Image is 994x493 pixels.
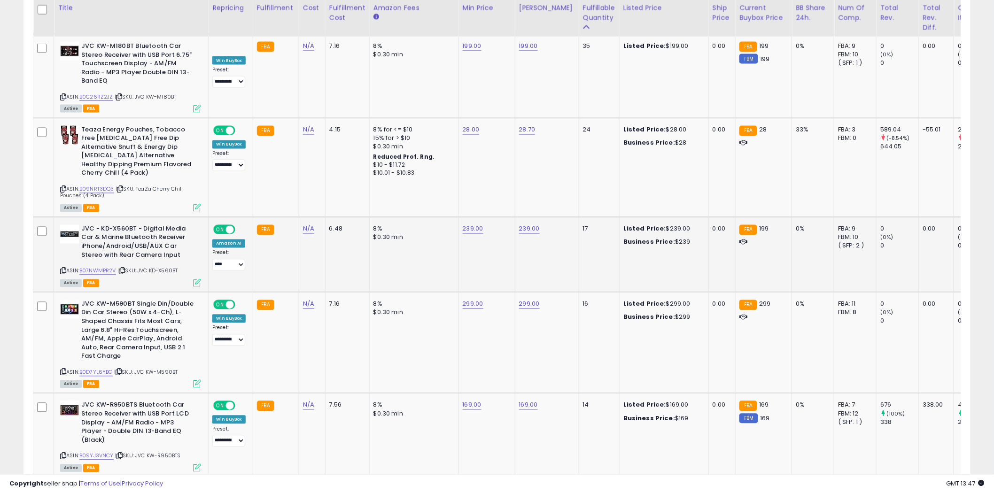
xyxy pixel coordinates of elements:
[114,369,178,376] span: | SKU: JVC KW-M590BT
[739,414,758,424] small: FBM
[60,279,82,287] span: All listings currently available for purchase on Amazon
[958,234,971,241] small: (0%)
[463,3,511,13] div: Min Price
[212,416,246,424] div: Win BuyBox
[880,418,918,427] div: 338
[623,238,675,246] b: Business Price:
[79,185,114,193] a: B09NRT3DQ3
[713,126,728,134] div: 0.00
[212,325,246,346] div: Preset:
[60,126,201,211] div: ASIN:
[838,308,869,317] div: FBM: 8
[373,126,451,134] div: 8% for <= $10
[623,414,675,423] b: Business Price:
[81,401,195,447] b: JVC KW-R950BTS Bluetooth Car Stereo Receiver with USB Port LCD Display - AM/FM Radio - MP3 Player...
[923,401,947,409] div: 338.00
[58,3,204,13] div: Title
[623,300,701,308] div: $299.00
[761,54,770,63] span: 199
[329,3,365,23] div: Fulfillment Cost
[373,143,451,151] div: $0.30 min
[212,250,246,271] div: Preset:
[329,126,362,134] div: 4.15
[257,225,274,235] small: FBA
[886,135,909,142] small: (-8.54%)
[83,105,99,113] span: FBA
[713,401,728,409] div: 0.00
[583,42,612,50] div: 35
[623,238,701,246] div: $239
[60,401,79,420] img: 41ZWqe32uoL._SL40_.jpg
[796,300,827,308] div: 0%
[923,126,947,134] div: -55.01
[838,233,869,242] div: FBM: 10
[519,3,575,13] div: [PERSON_NAME]
[79,267,116,275] a: B07NWMPR2V
[373,300,451,308] div: 8%
[373,401,451,409] div: 8%
[583,300,612,308] div: 16
[303,41,314,51] a: N/A
[947,479,985,488] span: 2025-08-12 13:47 GMT
[212,426,246,447] div: Preset:
[257,126,274,136] small: FBA
[373,3,455,13] div: Amazon Fees
[623,225,701,233] div: $239.00
[60,185,183,200] span: | SKU: TeaZa Cherry Chill Pouches (4 Pack)
[880,300,918,308] div: 0
[838,134,869,143] div: FBM: 0
[958,3,992,23] div: Ordered Items
[373,134,451,143] div: 15% for > $10
[83,204,99,212] span: FBA
[623,401,666,409] b: Listed Price:
[519,41,538,51] a: 199.00
[79,93,113,101] a: B0C26RZ2JZ
[838,300,869,308] div: FBA: 11
[212,151,246,172] div: Preset:
[463,401,481,410] a: 169.00
[623,313,675,322] b: Business Price:
[583,3,615,23] div: Fulfillable Quantity
[9,479,44,488] strong: Copyright
[880,309,893,316] small: (0%)
[880,225,918,233] div: 0
[880,59,918,67] div: 0
[60,464,82,472] span: All listings currently available for purchase on Amazon
[329,42,362,50] div: 7.16
[60,105,82,113] span: All listings currently available for purchase on Amazon
[880,143,918,151] div: 644.05
[623,224,666,233] b: Listed Price:
[796,42,827,50] div: 0%
[373,308,451,317] div: $0.30 min
[463,125,480,135] a: 28.00
[373,169,451,177] div: $10.01 - $10.83
[214,402,226,410] span: ON
[923,300,947,308] div: 0.00
[739,126,757,136] small: FBA
[83,464,99,472] span: FBA
[923,3,950,33] div: Total Rev. Diff.
[739,401,757,411] small: FBA
[760,41,769,50] span: 199
[303,125,314,135] a: N/A
[303,224,314,234] a: N/A
[519,224,540,234] a: 239.00
[838,225,869,233] div: FBA: 9
[81,300,195,363] b: JVC KW-M590BT Single Din/Double Din Car Stereo (50W x 4-Ch), L-Shaped Chassis Fits Most Cars, Lar...
[81,126,195,180] b: Teaza Energy Pouches, Tobacco Free [MEDICAL_DATA] Free Dip Alternative Snuff & Energy Dip [MEDICA...
[373,153,435,161] b: Reduced Prof. Rng.
[838,50,869,59] div: FBM: 10
[623,41,666,50] b: Listed Price:
[623,42,701,50] div: $199.00
[713,300,728,308] div: 0.00
[234,402,249,410] span: OFF
[373,233,451,242] div: $0.30 min
[623,126,701,134] div: $28.00
[880,317,918,325] div: 0
[60,300,79,319] img: 41OnsM482lL._SL40_.jpg
[713,42,728,50] div: 0.00
[739,225,757,235] small: FBA
[623,139,701,147] div: $28
[880,3,915,23] div: Total Rev.
[519,401,538,410] a: 169.00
